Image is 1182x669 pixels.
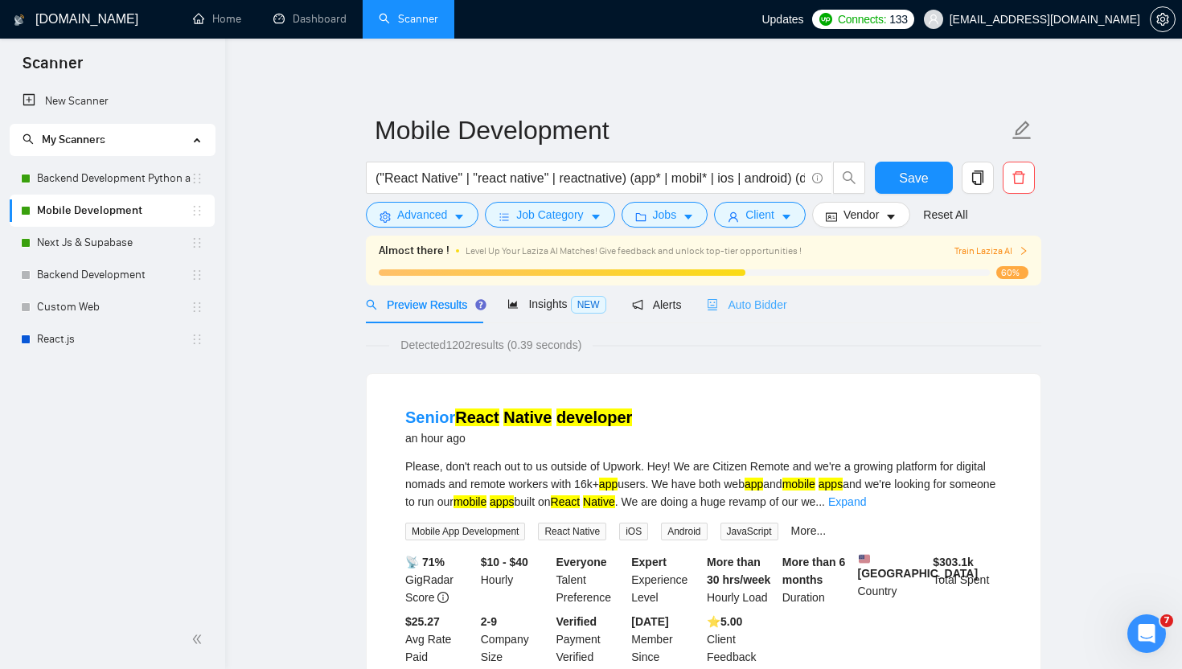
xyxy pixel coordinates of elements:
[380,211,391,223] span: setting
[707,615,742,628] b: ⭐️ 5.00
[583,495,615,508] mark: Native
[930,553,1005,606] div: Total Spent
[14,7,25,33] img: logo
[707,556,770,586] b: More than 30 hrs/week
[10,195,215,227] li: Mobile Development
[503,408,552,426] mark: Native
[10,51,96,85] span: Scanner
[707,299,718,310] span: robot
[631,615,668,628] b: [DATE]
[720,523,778,540] span: JavaScript
[37,291,191,323] a: Custom Web
[962,162,994,194] button: copy
[714,202,806,228] button: userClientcaret-down
[10,291,215,323] li: Custom Web
[516,206,583,224] span: Job Category
[1003,170,1034,185] span: delete
[478,553,553,606] div: Hourly
[1150,13,1176,26] a: setting
[379,12,438,26] a: searchScanner
[619,523,648,540] span: iOS
[10,85,215,117] li: New Scanner
[37,323,191,355] a: React.js
[996,266,1028,279] span: 60%
[704,553,779,606] div: Hourly Load
[10,227,215,259] li: Next Js & Supabase
[23,133,34,145] span: search
[485,202,614,228] button: barsJob Categorycaret-down
[191,172,203,185] span: holder
[826,211,837,223] span: idcard
[781,211,792,223] span: caret-down
[833,162,865,194] button: search
[782,556,846,586] b: More than 6 months
[815,495,825,508] span: ...
[631,556,667,568] b: Expert
[466,245,802,257] span: Level Up Your Laziza AI Matches! Give feedback and unlock top-tier opportunities !
[273,12,347,26] a: dashboardDashboard
[962,170,993,185] span: copy
[556,556,607,568] b: Everyone
[389,336,593,354] span: Detected 1202 results (0.39 seconds)
[191,333,203,346] span: holder
[859,553,870,564] img: 🇺🇸
[828,495,866,508] a: Expand
[23,85,202,117] a: New Scanner
[481,556,528,568] b: $10 - $40
[375,110,1008,150] input: Scanner name...
[366,298,482,311] span: Preview Results
[653,206,677,224] span: Jobs
[928,14,939,25] span: user
[1003,162,1035,194] button: delete
[704,613,779,666] div: Client Feedback
[405,523,525,540] span: Mobile App Development
[191,204,203,217] span: holder
[402,553,478,606] div: GigRadar Score
[191,236,203,249] span: holder
[405,458,1002,511] div: Please, don't reach out to us outside of Upwork. Hey! We are Citizen Remote and we're a growing p...
[875,162,953,194] button: Save
[782,478,815,490] mark: mobile
[37,162,191,195] a: Backend Development Python and Go
[779,553,855,606] div: Duration
[635,211,646,223] span: folder
[478,613,553,666] div: Company Size
[437,592,449,603] span: info-circle
[376,168,805,188] input: Search Freelance Jobs...
[191,269,203,281] span: holder
[10,162,215,195] li: Backend Development Python and Go
[855,553,930,606] div: Country
[812,202,910,228] button: idcardVendorcaret-down
[379,242,449,260] span: Almost there !
[661,523,707,540] span: Android
[885,211,897,223] span: caret-down
[632,299,643,310] span: notification
[10,259,215,291] li: Backend Development
[405,429,632,448] div: an hour ago
[819,13,832,26] img: upwork-logo.png
[899,168,928,188] span: Save
[843,206,879,224] span: Vendor
[745,478,763,490] mark: app
[1019,246,1028,256] span: right
[599,478,618,490] mark: app
[954,244,1028,259] button: Train Laziza AI
[745,206,774,224] span: Client
[10,323,215,355] li: React.js
[191,301,203,314] span: holder
[507,298,519,310] span: area-chart
[366,202,478,228] button: settingAdvancedcaret-down
[683,211,694,223] span: caret-down
[838,10,886,28] span: Connects:
[728,211,739,223] span: user
[1012,120,1032,141] span: edit
[707,298,786,311] span: Auto Bidder
[858,553,979,580] b: [GEOGRAPHIC_DATA]
[571,296,606,314] span: NEW
[551,495,581,508] mark: React
[819,478,843,490] mark: apps
[507,298,605,310] span: Insights
[499,211,510,223] span: bars
[405,556,445,568] b: 📡 71%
